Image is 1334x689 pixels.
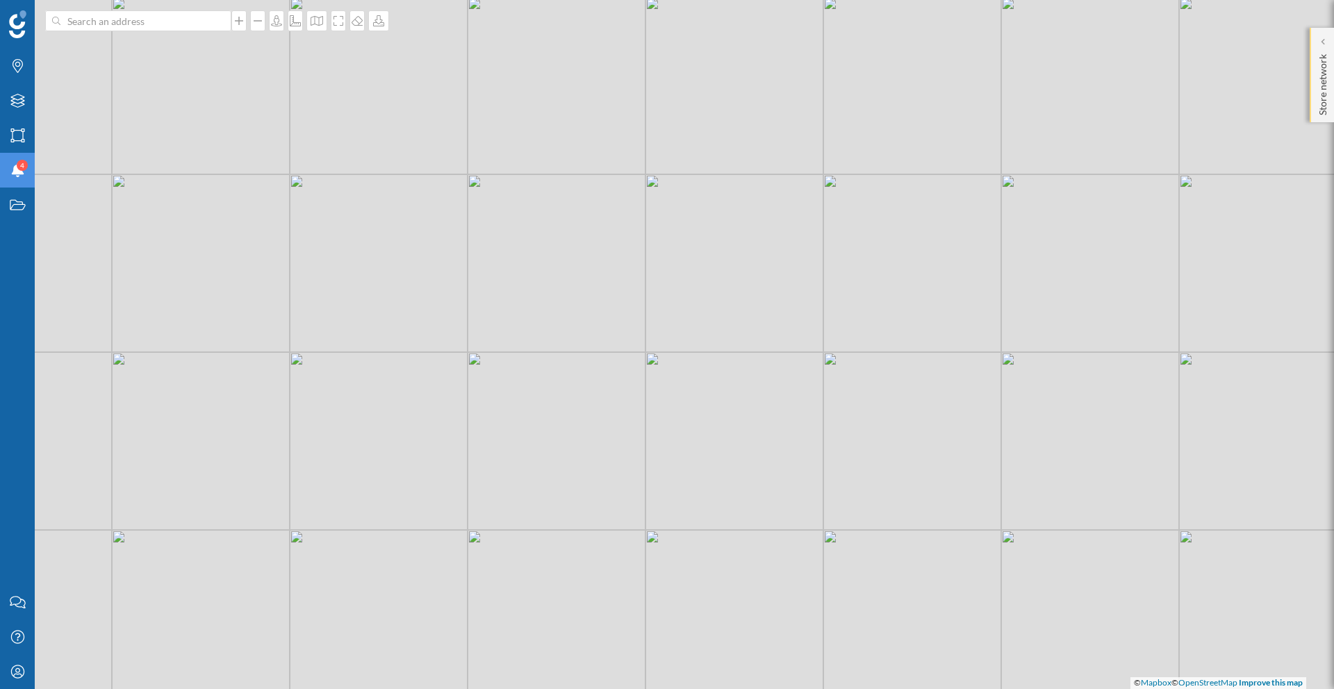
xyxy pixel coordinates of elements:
div: © © [1130,677,1306,689]
span: 4 [20,158,24,172]
a: Mapbox [1141,677,1171,688]
a: OpenStreetMap [1178,677,1237,688]
img: Geoblink Logo [9,10,26,38]
span: Support [29,10,79,22]
p: Store network [1316,49,1330,115]
a: Improve this map [1239,677,1303,688]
